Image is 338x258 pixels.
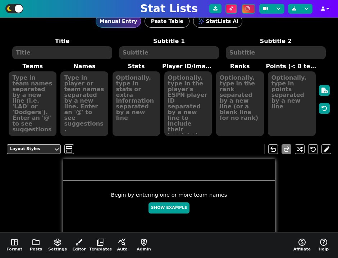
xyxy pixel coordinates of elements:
button: monetization_onAffiliate [291,233,313,258]
div: Layout Styles [10,146,50,152]
span: monetization_on [298,238,306,247]
button: settingsSettings [47,233,68,258]
button: undo [268,144,278,154]
span: settings [53,238,62,247]
label: Subtitle 1 [116,37,223,46]
button: space_dashboardFormat [4,233,25,258]
span: brush [75,238,83,247]
span: space_dashboard [10,238,19,247]
label: Points (< 8 teams) [266,62,318,71]
div: Begin by entering one or more team names [63,191,275,217]
button: query_statsAuto [111,233,133,258]
span: redo [282,145,291,154]
button: redo [282,144,291,154]
span: folder [32,238,40,247]
span: shield_person [140,238,148,247]
span: photo_library [96,238,105,247]
button: Manual Entry [96,15,141,28]
button: folderPosts [25,233,47,258]
button: brushEditor [68,233,90,258]
span: help [319,238,328,247]
label: Stats [110,62,162,71]
label: Subtitle 2 [222,37,329,46]
span: query_stats [118,238,127,247]
button: StatLists AI [193,15,242,28]
label: Teams [7,62,59,71]
button: Paste Table [145,15,189,28]
label: Names [59,62,110,71]
button: helpHelp [313,233,334,258]
h1: Stat Lists [140,2,198,15]
span: undo [269,145,278,154]
button: photo_libraryTemplates [90,233,111,258]
button: shield_personAdmin [133,233,155,258]
button: Show Example [149,202,189,214]
label: Title [9,37,116,46]
label: Player ID/Image URL [162,62,214,71]
label: Ranks [214,62,266,71]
